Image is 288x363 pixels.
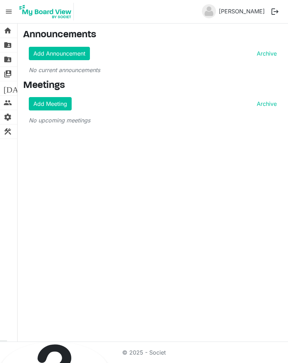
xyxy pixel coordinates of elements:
[29,97,72,110] a: Add Meeting
[4,96,12,110] span: people
[29,47,90,60] a: Add Announcement
[4,81,31,95] span: [DATE]
[216,4,268,18] a: [PERSON_NAME]
[254,100,277,108] a: Archive
[29,116,277,125] p: No upcoming meetings
[254,49,277,58] a: Archive
[29,66,277,74] p: No current announcements
[2,5,15,18] span: menu
[268,4,282,19] button: logout
[4,52,12,66] span: folder_shared
[23,29,282,41] h3: Announcements
[202,4,216,18] img: no-profile-picture.svg
[4,67,12,81] span: switch_account
[23,80,282,92] h3: Meetings
[17,3,74,20] img: My Board View Logo
[4,125,12,139] span: construction
[122,349,166,356] a: © 2025 - Societ
[17,3,77,20] a: My Board View Logo
[4,110,12,124] span: settings
[4,24,12,38] span: home
[4,38,12,52] span: folder_shared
